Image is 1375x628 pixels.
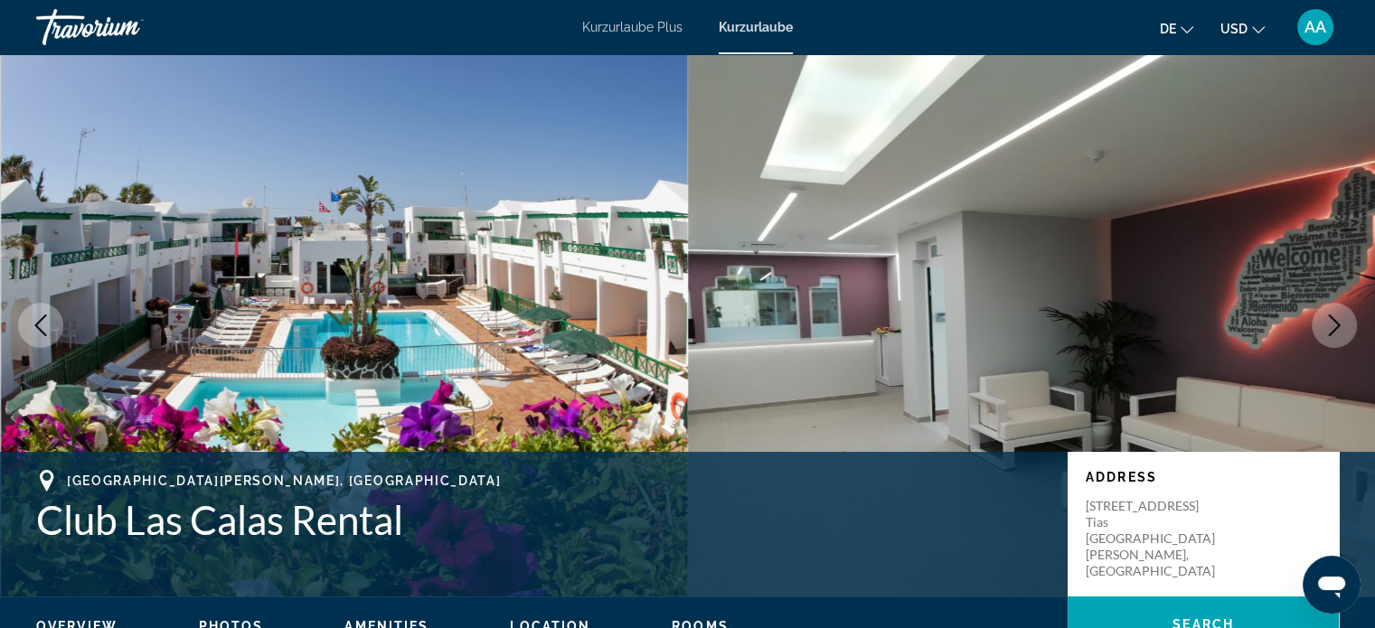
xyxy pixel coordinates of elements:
[1160,15,1193,42] button: Sprache ändern
[1220,15,1265,42] button: Währung ändern
[67,473,501,488] span: [GEOGRAPHIC_DATA][PERSON_NAME], [GEOGRAPHIC_DATA]
[1086,498,1230,579] p: [STREET_ADDRESS] Tias [GEOGRAPHIC_DATA][PERSON_NAME], [GEOGRAPHIC_DATA]
[1303,556,1361,614] iframe: Schaltfläche zum Öffnen des Messaging-Fensters
[719,20,793,34] a: Kurzurlaube
[582,20,683,34] a: Kurzurlaube Plus
[1312,303,1357,348] button: Next image
[1304,17,1326,36] font: AA
[1292,8,1339,46] button: Benutzermenü
[18,303,63,348] button: Previous image
[1160,22,1176,36] font: de
[1086,470,1321,484] p: Address
[1220,22,1248,36] font: USD
[36,4,217,51] a: Travorium
[36,496,1050,543] h1: Club Las Calas Rental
